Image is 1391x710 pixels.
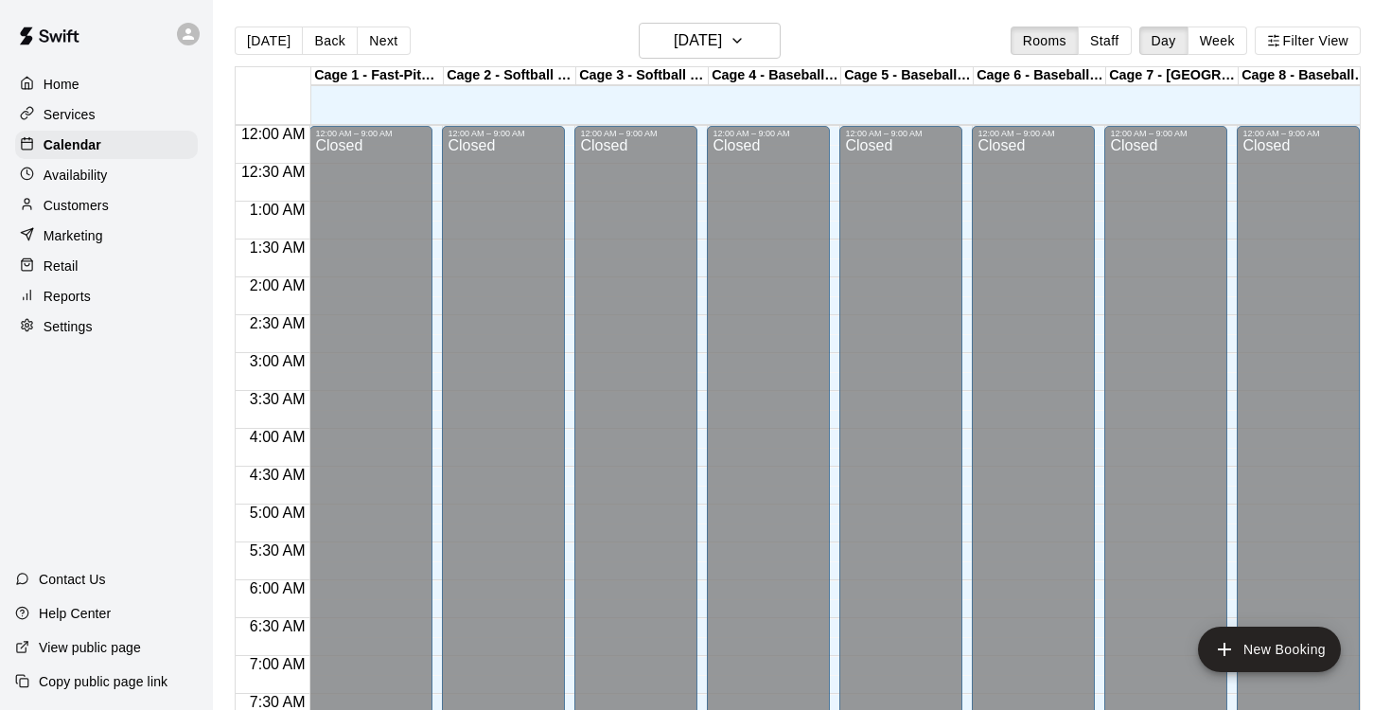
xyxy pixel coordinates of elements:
button: Filter View [1255,27,1361,55]
div: Cage 8 - Baseball Pitching Machine [1239,67,1371,85]
span: 1:30 AM [245,240,310,256]
p: Retail [44,257,79,275]
span: 5:30 AM [245,542,310,559]
span: 4:00 AM [245,429,310,445]
span: 7:30 AM [245,694,310,710]
p: View public page [39,638,141,657]
p: Contact Us [39,570,106,589]
a: Settings [15,312,198,341]
span: 3:30 AM [245,391,310,407]
span: 2:00 AM [245,277,310,293]
span: 7:00 AM [245,656,310,672]
span: 1:00 AM [245,202,310,218]
button: [DATE] [639,23,781,59]
a: Home [15,70,198,98]
div: Cage 6 - Baseball Pitching Machine [974,67,1106,85]
div: Cage 4 - Baseball Pitching Machine [709,67,841,85]
a: Customers [15,191,198,220]
div: 12:00 AM – 9:00 AM [1110,129,1222,138]
p: Reports [44,287,91,306]
div: 12:00 AM – 9:00 AM [580,129,692,138]
p: Help Center [39,604,111,623]
h6: [DATE] [674,27,722,54]
span: 6:00 AM [245,580,310,596]
span: 4:30 AM [245,467,310,483]
button: Next [357,27,410,55]
div: Cage 2 - Softball Slo-pitch Iron [PERSON_NAME] & Hack Attack Baseball Pitching Machine [444,67,576,85]
span: 6:30 AM [245,618,310,634]
span: 12:00 AM [237,126,310,142]
a: Marketing [15,222,198,250]
p: Calendar [44,135,101,154]
a: Retail [15,252,198,280]
div: Cage 3 - Softball Slo-pitch Iron [PERSON_NAME] & Baseball Pitching Machine [576,67,709,85]
a: Services [15,100,198,129]
div: 12:00 AM – 9:00 AM [845,129,957,138]
p: Copy public page link [39,672,167,691]
div: Cage 7 - [GEOGRAPHIC_DATA] [1106,67,1239,85]
div: 12:00 AM – 9:00 AM [713,129,824,138]
a: Reports [15,282,198,311]
a: Calendar [15,131,198,159]
div: 12:00 AM – 9:00 AM [315,129,427,138]
button: Rooms [1011,27,1079,55]
span: 5:00 AM [245,505,310,521]
p: Marketing [44,226,103,245]
button: Staff [1078,27,1132,55]
div: 12:00 AM – 9:00 AM [977,129,1089,138]
div: Cage 1 - Fast-Pitch Machine and Automatic Baseball Hack Attack Pitching Machine [311,67,444,85]
button: Week [1188,27,1247,55]
span: 12:30 AM [237,164,310,180]
p: Settings [44,317,93,336]
button: Back [302,27,358,55]
span: 2:30 AM [245,315,310,331]
span: 3:00 AM [245,353,310,369]
a: Availability [15,161,198,189]
button: [DATE] [235,27,303,55]
button: Day [1139,27,1189,55]
p: Availability [44,166,108,185]
p: Home [44,75,79,94]
div: 12:00 AM – 9:00 AM [1242,129,1354,138]
p: Customers [44,196,109,215]
button: add [1198,627,1341,672]
p: Services [44,105,96,124]
div: Cage 5 - Baseball Pitching Machine [841,67,974,85]
div: 12:00 AM – 9:00 AM [448,129,559,138]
